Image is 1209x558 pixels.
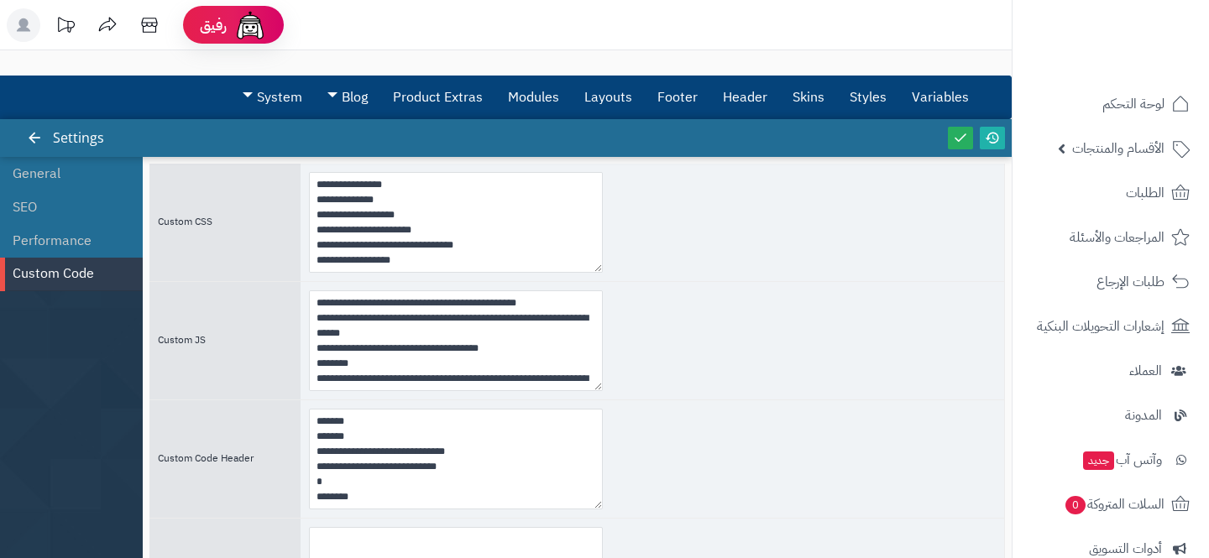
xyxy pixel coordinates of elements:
[780,76,837,118] a: Skins
[1096,270,1165,294] span: طلبات الإرجاع
[315,76,380,118] a: Blog
[1023,440,1199,480] a: وآتس آبجديد
[233,8,267,42] img: ai-face.png
[1023,306,1199,347] a: إشعارات التحويلات البنكية
[495,76,572,118] a: Modules
[1023,351,1199,391] a: العملاء
[1064,493,1165,516] span: السلات المتروكة
[1102,92,1165,116] span: لوحة التحكم
[1023,173,1199,213] a: الطلبات
[158,451,254,466] span: Custom Code Header
[1070,226,1165,249] span: المراجعات والأسئلة
[1037,315,1165,338] span: إشعارات التحويلات البنكية
[1023,217,1199,258] a: المراجعات والأسئلة
[158,214,212,229] span: Custom CSS
[1065,496,1086,514] span: 0
[1095,43,1193,78] img: logo-2.png
[1126,181,1165,205] span: الطلبات
[230,76,315,118] a: System
[1023,484,1199,524] a: السلات المتروكة0
[1023,84,1199,124] a: لوحة التحكم
[1023,262,1199,302] a: طلبات الإرجاع
[1083,451,1114,470] span: جديد
[380,76,495,118] a: Product Extras
[44,8,86,46] a: تحديثات المنصة
[1125,404,1162,427] span: المدونة
[1072,137,1165,160] span: الأقسام والمنتجات
[1023,395,1199,435] a: المدونة
[30,119,121,157] div: Settings
[710,76,780,118] a: Header
[572,76,645,118] a: Layouts
[837,76,899,118] a: Styles
[645,76,710,118] a: Footer
[158,332,206,347] span: Custom JS
[1129,359,1162,383] span: العملاء
[1081,448,1162,472] span: وآتس آب
[200,15,227,35] span: رفيق
[899,76,981,118] a: Variables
